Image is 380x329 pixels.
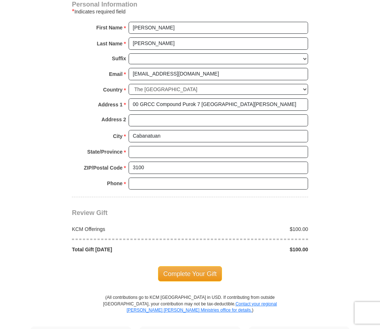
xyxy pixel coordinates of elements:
a: Contact your regional [PERSON_NAME] [PERSON_NAME] Ministries office for details. [126,302,277,313]
strong: State/Province [87,147,122,157]
strong: ZIP/Postal Code [84,163,123,173]
strong: Country [103,85,123,95]
div: KCM Offerings [68,226,190,233]
div: $100.00 [190,226,312,233]
span: Complete Your Gift [158,267,222,282]
strong: Suffix [112,54,126,64]
h4: Personal Information [72,2,308,8]
div: Total Gift [DATE] [68,246,190,253]
strong: Address 1 [98,100,123,110]
strong: Phone [107,179,123,189]
p: (All contributions go to KCM [GEOGRAPHIC_DATA] in USD. If contributing from outside [GEOGRAPHIC_D... [103,295,277,326]
strong: Email [109,69,122,80]
strong: Address 2 [101,115,126,125]
strong: Last Name [97,39,123,49]
div: $100.00 [190,246,312,253]
span: Review Gift [72,210,108,217]
div: Indicates required field [72,8,308,16]
strong: City [113,131,122,142]
strong: First Name [96,23,122,33]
